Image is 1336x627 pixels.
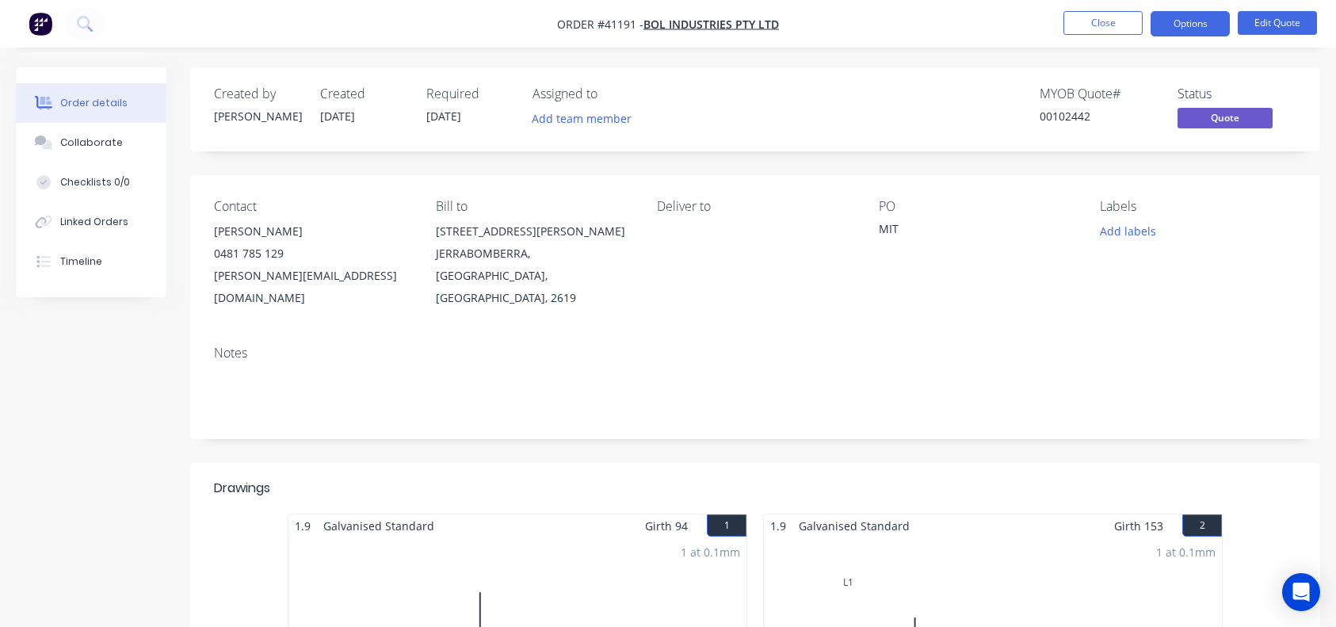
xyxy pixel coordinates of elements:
[557,17,643,32] span: Order #41191 -
[436,199,632,214] div: Bill to
[532,108,640,129] button: Add team member
[214,199,410,214] div: Contact
[16,123,166,162] button: Collaborate
[1178,108,1273,128] span: Quote
[524,108,640,129] button: Add team member
[60,215,128,229] div: Linked Orders
[1282,573,1320,611] div: Open Intercom Messenger
[16,162,166,202] button: Checklists 0/0
[1151,11,1230,36] button: Options
[60,175,130,189] div: Checklists 0/0
[436,243,632,309] div: JERRABOMBERRA, [GEOGRAPHIC_DATA], [GEOGRAPHIC_DATA], 2619
[643,17,779,32] a: Bol Industries Pty Ltd
[214,346,1296,361] div: Notes
[792,514,916,537] span: Galvanised Standard
[532,86,691,101] div: Assigned to
[645,514,688,537] span: Girth 94
[60,254,102,269] div: Timeline
[1156,544,1216,560] div: 1 at 0.1mm
[16,202,166,242] button: Linked Orders
[320,109,355,124] span: [DATE]
[436,220,632,309] div: [STREET_ADDRESS][PERSON_NAME]JERRABOMBERRA, [GEOGRAPHIC_DATA], [GEOGRAPHIC_DATA], 2619
[214,108,301,124] div: [PERSON_NAME]
[288,514,317,537] span: 1.9
[1100,199,1296,214] div: Labels
[1091,220,1164,242] button: Add labels
[436,220,632,243] div: [STREET_ADDRESS][PERSON_NAME]
[214,220,410,243] div: [PERSON_NAME]
[1114,514,1163,537] span: Girth 153
[426,109,461,124] span: [DATE]
[426,86,513,101] div: Required
[1178,86,1296,101] div: Status
[681,544,740,560] div: 1 at 0.1mm
[764,514,792,537] span: 1.9
[60,96,128,110] div: Order details
[214,265,410,309] div: [PERSON_NAME][EMAIL_ADDRESS][DOMAIN_NAME]
[29,12,52,36] img: Factory
[879,220,1075,243] div: MIT
[1040,108,1159,124] div: 00102442
[1178,108,1273,132] button: Quote
[320,86,407,101] div: Created
[1063,11,1143,35] button: Close
[1040,86,1159,101] div: MYOB Quote #
[214,243,410,265] div: 0481 785 129
[214,220,410,309] div: [PERSON_NAME]0481 785 129[PERSON_NAME][EMAIL_ADDRESS][DOMAIN_NAME]
[879,199,1075,214] div: PO
[214,86,301,101] div: Created by
[1182,514,1222,537] button: 2
[317,514,441,537] span: Galvanised Standard
[16,242,166,281] button: Timeline
[214,479,270,498] div: Drawings
[60,136,123,150] div: Collaborate
[16,83,166,123] button: Order details
[1238,11,1317,35] button: Edit Quote
[707,514,746,537] button: 1
[657,199,853,214] div: Deliver to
